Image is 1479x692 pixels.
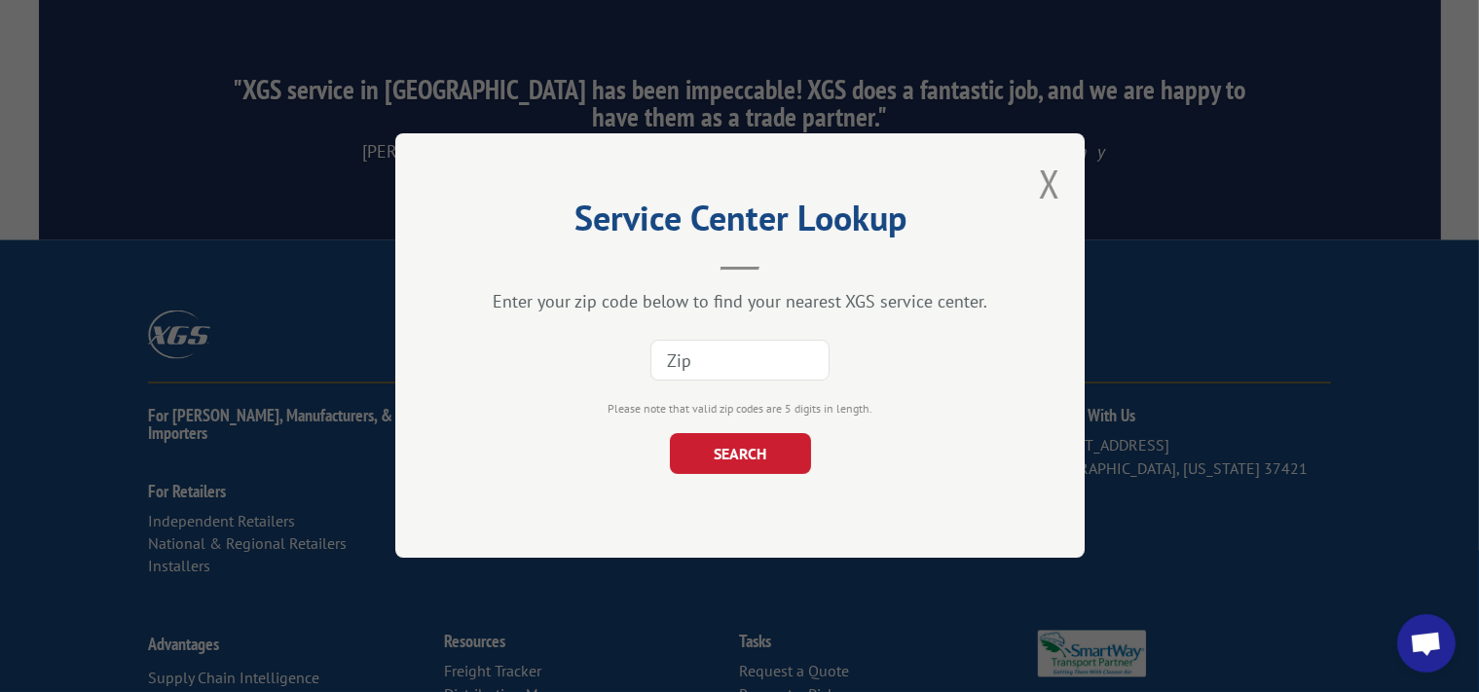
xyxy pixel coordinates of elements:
[650,341,830,382] input: Zip
[493,204,987,241] h2: Service Center Lookup
[1397,614,1456,673] div: Open chat
[493,291,987,313] div: Enter your zip code below to find your nearest XGS service center.
[493,401,987,419] div: Please note that valid zip codes are 5 digits in length.
[669,434,810,475] button: SEARCH
[1039,158,1060,209] button: Close modal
